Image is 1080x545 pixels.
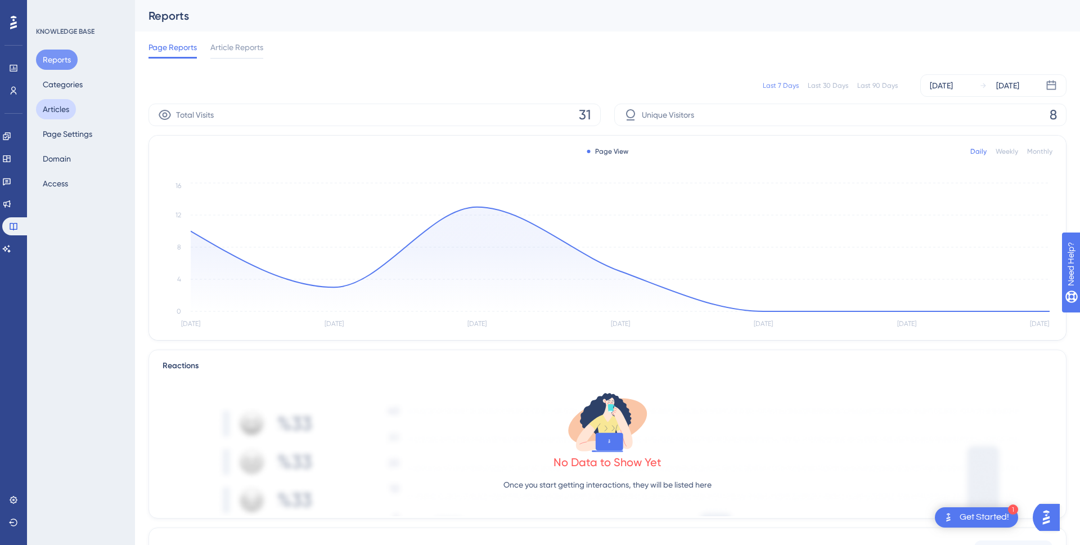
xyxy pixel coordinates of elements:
[763,81,799,90] div: Last 7 Days
[553,454,661,470] div: No Data to Show Yet
[148,8,1038,24] div: Reports
[177,307,181,315] tspan: 0
[930,79,953,92] div: [DATE]
[897,320,916,328] tspan: [DATE]
[935,507,1018,528] div: Open Get Started! checklist, remaining modules: 1
[177,275,181,283] tspan: 4
[36,99,76,119] button: Articles
[503,478,712,492] p: Once you start getting interactions, they will be listed here
[587,147,628,156] div: Page View
[36,173,75,194] button: Access
[1050,106,1057,124] span: 8
[996,79,1019,92] div: [DATE]
[175,182,181,190] tspan: 16
[210,41,263,54] span: Article Reports
[36,124,99,144] button: Page Settings
[26,3,70,16] span: Need Help?
[175,211,181,219] tspan: 12
[148,41,197,54] span: Page Reports
[642,108,694,122] span: Unique Visitors
[177,243,181,251] tspan: 8
[36,50,78,70] button: Reports
[996,147,1018,156] div: Weekly
[579,106,591,124] span: 31
[1008,504,1018,515] div: 1
[36,149,78,169] button: Domain
[36,27,94,36] div: KNOWLEDGE BASE
[36,74,89,95] button: Categories
[181,320,200,328] tspan: [DATE]
[857,81,898,90] div: Last 90 Days
[942,511,955,524] img: launcher-image-alternative-text
[960,511,1009,524] div: Get Started!
[163,359,1052,373] div: Reactions
[176,108,214,122] span: Total Visits
[1027,147,1052,156] div: Monthly
[1033,501,1066,534] iframe: UserGuiding AI Assistant Launcher
[325,320,344,328] tspan: [DATE]
[611,320,630,328] tspan: [DATE]
[808,81,848,90] div: Last 30 Days
[1030,320,1049,328] tspan: [DATE]
[754,320,773,328] tspan: [DATE]
[970,147,987,156] div: Daily
[467,320,487,328] tspan: [DATE]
